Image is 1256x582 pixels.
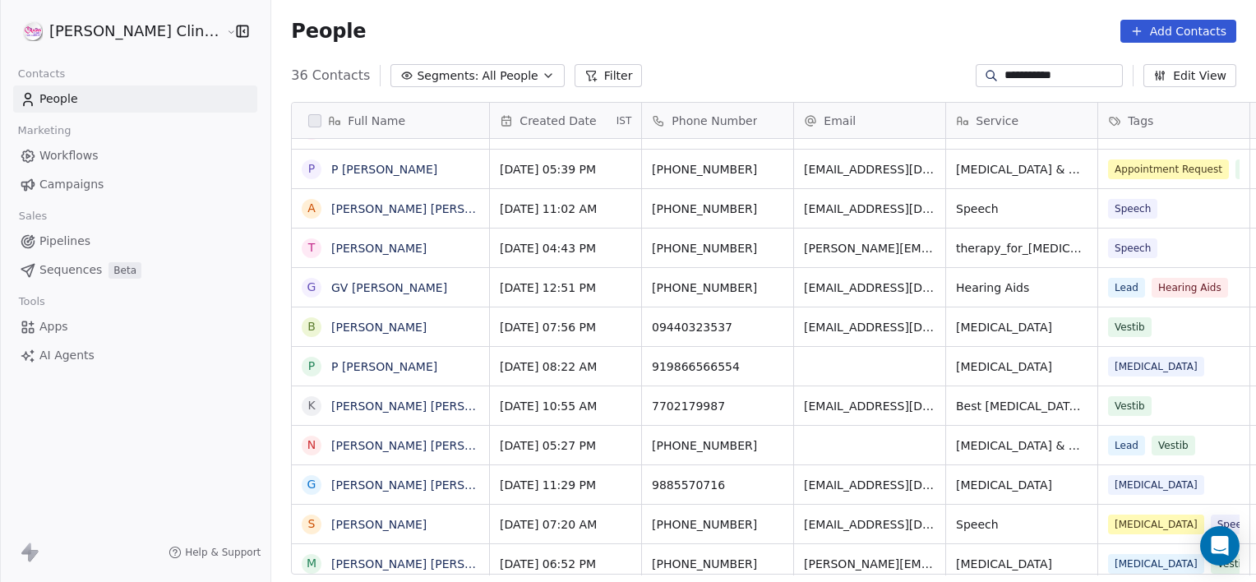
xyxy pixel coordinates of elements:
[956,161,1087,178] span: [MEDICAL_DATA] & Dizziness
[39,147,99,164] span: Workflows
[1108,436,1145,455] span: Lead
[308,160,315,178] div: P
[308,318,316,335] div: B
[417,67,478,85] span: Segments:
[308,200,316,217] div: A
[804,477,935,493] span: [EMAIL_ADDRESS][DOMAIN_NAME]
[39,90,78,108] span: People
[804,161,935,178] span: [EMAIL_ADDRESS][DOMAIN_NAME]
[1108,554,1204,574] span: [MEDICAL_DATA]
[500,240,631,256] span: [DATE] 04:43 PM
[652,437,783,454] span: [PHONE_NUMBER]
[652,477,783,493] span: 9885570716
[1152,278,1228,298] span: Hearing Aids
[672,113,757,129] span: Phone Number
[794,103,945,138] div: Email
[490,103,641,138] div: Created DateIST
[1120,20,1236,43] button: Add Contacts
[13,85,257,113] a: People
[956,556,1087,572] span: [MEDICAL_DATA]
[500,437,631,454] span: [DATE] 05:27 PM
[1108,475,1204,495] span: [MEDICAL_DATA]
[500,319,631,335] span: [DATE] 07:56 PM
[652,398,783,414] span: 7702179987
[13,313,257,340] a: Apps
[652,161,783,178] span: [PHONE_NUMBER]
[109,262,141,279] span: Beta
[1128,113,1153,129] span: Tags
[1108,278,1145,298] span: Lead
[956,477,1087,493] span: [MEDICAL_DATA]
[804,201,935,217] span: [EMAIL_ADDRESS][DOMAIN_NAME]
[39,318,68,335] span: Apps
[575,64,643,87] button: Filter
[331,281,447,294] a: GV [PERSON_NAME]
[331,557,526,570] a: [PERSON_NAME] [PERSON_NAME]
[804,240,935,256] span: [PERSON_NAME][EMAIL_ADDRESS][DOMAIN_NAME]
[1098,103,1249,138] div: Tags
[500,516,631,533] span: [DATE] 07:20 AM
[956,398,1087,414] span: Best [MEDICAL_DATA] Treatment in [GEOGRAPHIC_DATA]
[824,113,856,129] span: Email
[956,279,1087,296] span: Hearing Aids
[642,103,793,138] div: Phone Number
[652,516,783,533] span: [PHONE_NUMBER]
[291,19,366,44] span: People
[331,321,427,334] a: [PERSON_NAME]
[348,113,405,129] span: Full Name
[804,398,935,414] span: [EMAIL_ADDRESS][DOMAIN_NAME]
[13,228,257,255] a: Pipelines
[292,139,490,575] div: grid
[331,163,437,176] a: P [PERSON_NAME]
[1200,526,1240,566] div: Open Intercom Messenger
[39,261,102,279] span: Sequences
[331,400,526,413] a: [PERSON_NAME] [PERSON_NAME]
[616,114,632,127] span: IST
[49,21,222,42] span: [PERSON_NAME] Clinic External
[1108,357,1204,376] span: [MEDICAL_DATA]
[13,342,257,369] a: AI Agents
[308,397,316,414] div: K
[185,546,261,559] span: Help & Support
[1108,199,1157,219] span: Speech
[308,239,316,256] div: T
[1152,436,1195,455] span: Vestib
[39,233,90,250] span: Pipelines
[500,556,631,572] span: [DATE] 06:52 PM
[804,516,935,533] span: [EMAIL_ADDRESS][DOMAIN_NAME]
[1108,396,1152,416] span: Vestib
[1143,64,1236,87] button: Edit View
[500,161,631,178] span: [DATE] 05:39 PM
[1108,515,1204,534] span: [MEDICAL_DATA]
[331,518,427,531] a: [PERSON_NAME]
[13,256,257,284] a: SequencesBeta
[956,437,1087,454] span: [MEDICAL_DATA] & Dizziness
[652,240,783,256] span: [PHONE_NUMBER]
[652,319,783,335] span: 09440323537
[39,347,95,364] span: AI Agents
[307,555,316,572] div: M
[652,358,783,375] span: 919866566554
[1108,317,1152,337] span: Vestib
[519,113,596,129] span: Created Date
[331,202,526,215] a: [PERSON_NAME] [PERSON_NAME]
[804,279,935,296] span: [EMAIL_ADDRESS][DOMAIN_NAME]
[956,319,1087,335] span: [MEDICAL_DATA]
[20,17,215,45] button: [PERSON_NAME] Clinic External
[331,360,437,373] a: P [PERSON_NAME]
[956,240,1087,256] span: therapy_for_[MEDICAL_DATA]
[292,103,489,138] div: Full Name
[976,113,1018,129] span: Service
[39,176,104,193] span: Campaigns
[13,142,257,169] a: Workflows
[11,118,78,143] span: Marketing
[308,515,316,533] div: S
[307,436,316,454] div: N
[500,279,631,296] span: [DATE] 12:51 PM
[12,204,54,229] span: Sales
[946,103,1097,138] div: Service
[291,66,370,85] span: 36 Contacts
[307,476,316,493] div: G
[500,477,631,493] span: [DATE] 11:29 PM
[1108,238,1157,258] span: Speech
